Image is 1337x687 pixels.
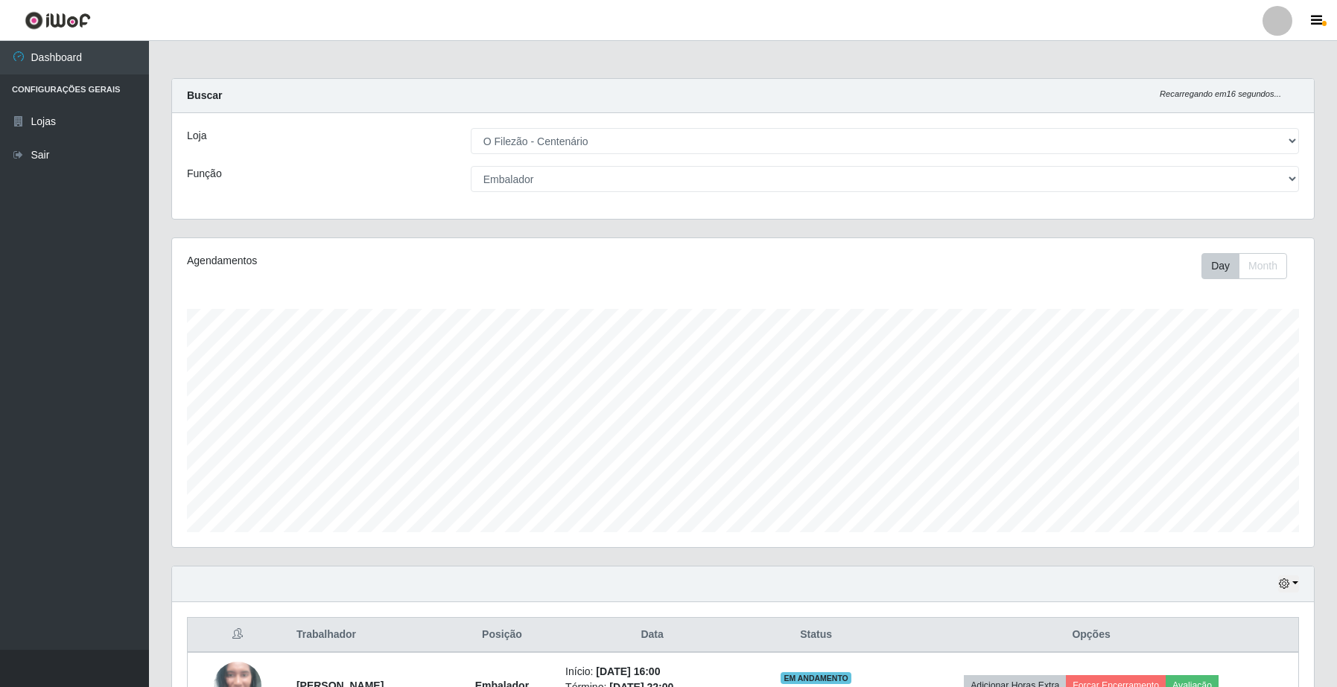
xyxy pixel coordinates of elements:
span: EM ANDAMENTO [781,672,851,684]
div: Agendamentos [187,253,638,269]
i: Recarregando em 16 segundos... [1160,89,1281,98]
div: Toolbar with button groups [1201,253,1299,279]
img: CoreUI Logo [25,11,91,30]
button: Day [1201,253,1239,279]
li: Início: [565,664,739,680]
button: Month [1239,253,1287,279]
label: Loja [187,128,206,144]
th: Opções [884,618,1298,653]
th: Trabalhador [288,618,448,653]
th: Data [556,618,748,653]
th: Posição [448,618,556,653]
label: Função [187,166,222,182]
div: First group [1201,253,1287,279]
strong: Buscar [187,89,222,101]
time: [DATE] 16:00 [596,665,660,677]
th: Status [748,618,884,653]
